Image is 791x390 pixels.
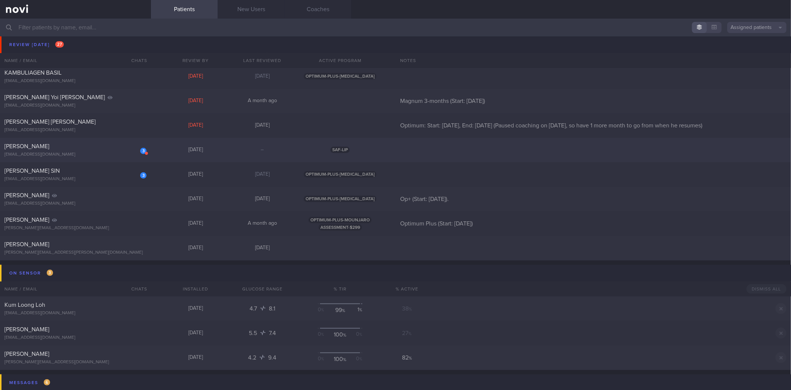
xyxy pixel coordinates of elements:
sub: % [321,357,324,361]
span: [PERSON_NAME] [PERSON_NAME] [4,119,96,125]
span: 4.7 [250,306,258,312]
span: 8.1 [269,306,275,312]
div: 3 [140,148,146,154]
span: [PERSON_NAME] SIN [4,168,60,174]
div: [DATE] [162,73,229,80]
sub: % [359,308,362,312]
sub: % [343,333,346,338]
sub: % [408,332,412,336]
span: Kum Loong Loh [4,302,45,308]
span: OPTIMUM-PLUS-[MEDICAL_DATA] [304,171,376,178]
div: [DATE] [162,147,229,153]
div: [PERSON_NAME][EMAIL_ADDRESS][DOMAIN_NAME] [4,360,146,365]
span: [PERSON_NAME] [4,351,49,357]
div: [PERSON_NAME][EMAIL_ADDRESS][DOMAIN_NAME] [4,225,146,231]
span: 9.4 [268,355,276,361]
sub: % [359,333,362,337]
div: [EMAIL_ADDRESS][DOMAIN_NAME] [4,54,146,59]
div: 100 [333,331,347,338]
div: [EMAIL_ADDRESS][DOMAIN_NAME] [4,311,146,316]
div: % TIR [296,282,385,296]
sub: % [343,358,346,362]
div: [EMAIL_ADDRESS][DOMAIN_NAME] [4,201,146,207]
sub: % [359,357,362,361]
div: 3 [140,172,146,179]
div: [DATE] [229,49,296,55]
div: [DATE] [229,245,296,251]
span: [PERSON_NAME] [4,241,49,247]
span: SAF-LIP [330,147,350,153]
div: Chats [121,282,151,296]
div: [DATE] [229,122,296,129]
span: [PERSON_NAME] [4,192,49,198]
div: 0 [318,331,332,338]
sub: % [321,308,324,312]
div: 82 [385,354,429,361]
div: Glucose Range [229,282,296,296]
button: Assigned patients [727,22,787,33]
span: 4.2 [248,355,258,361]
div: [DATE] [162,122,229,129]
span: [PERSON_NAME] Yoi [PERSON_NAME] [4,94,105,100]
div: [EMAIL_ADDRESS][DOMAIN_NAME] [4,335,146,341]
span: KAMBULIAGEN BASIL [4,70,62,76]
div: [EMAIL_ADDRESS][DOMAIN_NAME] [4,127,146,133]
div: 27 [385,329,429,337]
span: OPTIMUM-PLUS-MOUNJARO [309,217,372,223]
span: 5.5 [249,330,258,336]
div: A month ago [229,98,296,104]
div: 0 [318,306,332,314]
div: [DATE] [162,196,229,202]
div: Optimum: Start: [DATE], End: [DATE] (Paused coaching on [DATE], so have 1 more month to go from w... [396,122,791,129]
span: 6 [44,379,50,386]
div: [DATE] [162,354,229,361]
span: 3 [47,270,53,276]
span: ASSESSMENT-$299 [319,224,362,231]
sub: % [342,309,345,313]
span: OPTIMUM-PLUS-[MEDICAL_DATA] [304,73,376,79]
div: A month ago [229,220,296,227]
div: [DATE] [162,171,229,178]
div: [DATE] [229,171,296,178]
div: Magnum 3-months (Start: [DATE]) [396,97,791,105]
div: Optimum Plus (Start: [DATE]) [396,220,791,227]
span: [PERSON_NAME] [4,143,49,149]
div: Installed [162,282,229,296]
div: [DATE] [162,49,229,55]
span: [PERSON_NAME] [4,326,49,332]
div: [EMAIL_ADDRESS][DOMAIN_NAME] [4,176,146,182]
span: [PERSON_NAME] [4,45,49,51]
div: 0 [349,355,363,363]
div: 0 [318,355,332,363]
div: % Active [385,282,429,296]
sub: % [409,307,412,312]
div: On sensor [7,268,55,278]
div: [DATE] [229,73,296,80]
div: [DATE] [162,98,229,104]
div: 100 [333,355,347,363]
div: Op+ (Start: [DATE]). [396,195,791,203]
div: [DATE] [229,196,296,202]
button: Dismiss All [746,284,787,294]
div: 99 [333,306,347,314]
div: 0 [349,331,363,338]
sub: % [409,356,412,361]
div: Messages [7,378,52,388]
div: [DATE] [162,220,229,227]
div: 1 [349,306,363,314]
div: [EMAIL_ADDRESS][DOMAIN_NAME] [4,152,146,157]
span: 7.4 [269,330,276,336]
div: [EMAIL_ADDRESS][DOMAIN_NAME] [4,78,146,84]
div: 38 [385,305,429,312]
div: [PERSON_NAME][EMAIL_ADDRESS][PERSON_NAME][DOMAIN_NAME] [4,250,146,256]
div: [DATE] [162,245,229,251]
span: [PERSON_NAME] [4,217,49,223]
div: [DATE] [162,305,229,312]
div: – [229,147,296,153]
sub: % [321,333,324,337]
span: OPTIMUM-PLUS-[MEDICAL_DATA] [304,196,376,202]
div: [DATE] [162,330,229,337]
div: [EMAIL_ADDRESS][DOMAIN_NAME] [4,103,146,108]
